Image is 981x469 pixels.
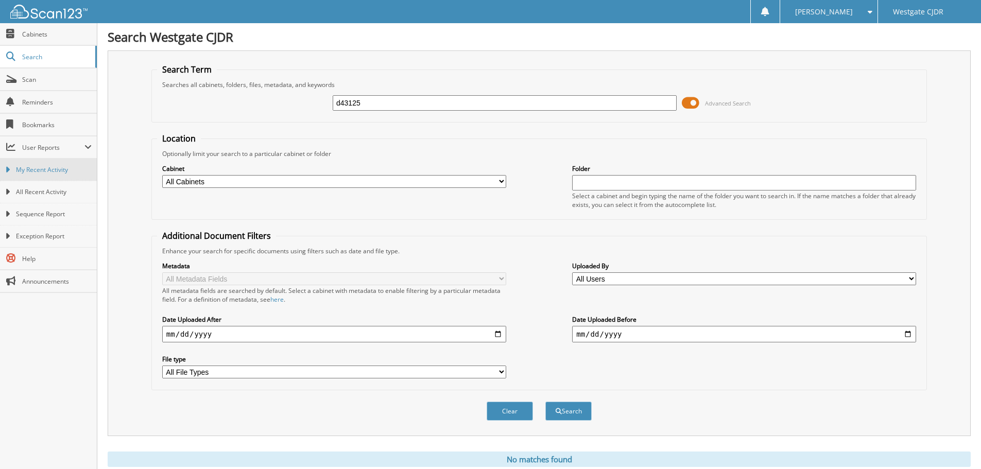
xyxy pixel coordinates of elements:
[157,133,201,144] legend: Location
[162,355,506,363] label: File type
[108,28,971,45] h1: Search Westgate CJDR
[22,277,92,286] span: Announcements
[10,5,88,19] img: scan123-logo-white.svg
[893,9,943,15] span: Westgate CJDR
[16,165,92,175] span: My Recent Activity
[157,80,921,89] div: Searches all cabinets, folders, files, metadata, and keywords
[16,187,92,197] span: All Recent Activity
[157,230,276,241] legend: Additional Document Filters
[22,120,92,129] span: Bookmarks
[22,98,92,107] span: Reminders
[22,143,84,152] span: User Reports
[705,99,751,107] span: Advanced Search
[22,75,92,84] span: Scan
[162,326,506,342] input: start
[487,402,533,421] button: Clear
[795,9,853,15] span: [PERSON_NAME]
[270,295,284,304] a: here
[108,451,971,467] div: No matches found
[572,192,916,209] div: Select a cabinet and begin typing the name of the folder you want to search in. If the name match...
[22,30,92,39] span: Cabinets
[572,164,916,173] label: Folder
[22,254,92,263] span: Help
[157,247,921,255] div: Enhance your search for specific documents using filters such as date and file type.
[572,315,916,324] label: Date Uploaded Before
[930,420,981,469] iframe: Chat Widget
[572,326,916,342] input: end
[162,315,506,324] label: Date Uploaded After
[157,64,217,75] legend: Search Term
[545,402,592,421] button: Search
[162,164,506,173] label: Cabinet
[16,210,92,219] span: Sequence Report
[16,232,92,241] span: Exception Report
[162,286,506,304] div: All metadata fields are searched by default. Select a cabinet with metadata to enable filtering b...
[157,149,921,158] div: Optionally limit your search to a particular cabinet or folder
[162,262,506,270] label: Metadata
[572,262,916,270] label: Uploaded By
[22,53,90,61] span: Search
